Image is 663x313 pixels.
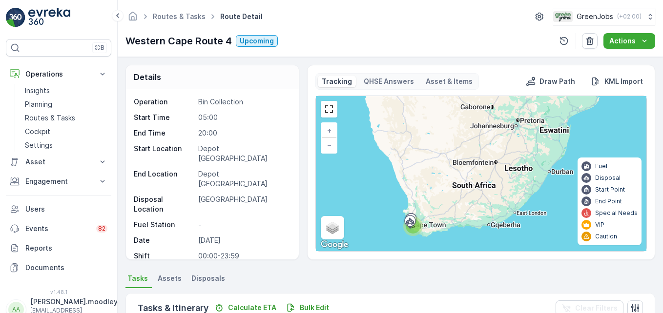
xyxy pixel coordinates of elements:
p: [DATE] [198,235,289,245]
img: Google [318,238,351,251]
p: 20:00 [198,128,289,138]
p: Special Needs [595,209,638,217]
button: Engagement [6,172,111,191]
p: KML Import [604,77,643,86]
img: logo [6,8,25,27]
p: ( +02:00 ) [617,13,642,20]
p: Fuel [595,162,607,170]
span: − [327,141,332,149]
p: End Point [595,197,622,205]
a: Zoom In [322,123,336,138]
p: Operation [134,97,194,107]
button: KML Import [587,76,647,87]
p: Asset [25,157,92,167]
img: logo_light-DOdMpM7g.png [28,8,70,27]
p: Actions [609,36,636,46]
p: Users [25,204,107,214]
p: [PERSON_NAME].moodley [30,297,118,307]
p: Planning [25,99,52,109]
p: 00:00-23:59 [198,251,289,261]
span: Route Detail [218,12,265,21]
a: Zoom Out [322,138,336,153]
p: QHSE Answers [364,77,414,86]
p: End Location [134,169,194,189]
a: Homepage [127,15,138,23]
span: v 1.48.1 [6,289,111,295]
button: Upcoming [236,35,278,47]
p: Calculate ETA [228,303,276,313]
p: Routes & Tasks [25,113,75,123]
a: Routes & Tasks [153,12,206,20]
a: Settings [21,138,111,152]
div: 0 [316,96,646,251]
a: Cockpit [21,125,111,138]
button: Actions [603,33,655,49]
button: GreenJobs(+02:00) [553,8,655,25]
a: Insights [21,84,111,98]
p: Insights [25,86,50,96]
a: Open this area in Google Maps (opens a new window) [318,238,351,251]
p: Start Time [134,113,194,122]
p: Documents [25,263,107,273]
a: Routes & Tasks [21,111,111,125]
p: [GEOGRAPHIC_DATA] [198,195,289,214]
p: Depot [GEOGRAPHIC_DATA] [198,144,289,163]
p: Disposal [595,174,621,182]
p: Fuel Station [134,220,194,230]
p: Cockpit [25,127,50,137]
p: 82 [98,225,105,233]
p: Operations [25,69,92,79]
p: Bin Collection [198,97,289,107]
p: VIP [595,221,604,229]
p: Upcoming [240,36,274,46]
p: Depot [GEOGRAPHIC_DATA] [198,169,289,189]
a: Users [6,199,111,219]
p: - [198,220,289,230]
span: Assets [158,274,182,283]
span: Tasks [127,274,148,283]
p: Clear Filters [575,303,618,313]
p: Draw Path [539,77,575,86]
p: 05:00 [198,113,289,122]
p: Start Location [134,144,194,163]
a: Reports [6,238,111,258]
p: Date [134,235,194,245]
p: Disposal Location [134,195,194,214]
span: + [327,126,331,135]
a: Events82 [6,219,111,238]
p: Details [134,71,161,83]
p: Engagement [25,176,92,186]
button: Asset [6,152,111,172]
p: Start Point [595,186,625,194]
p: Asset & Items [426,77,473,86]
p: ⌘B [95,44,104,52]
button: Operations [6,64,111,84]
p: Settings [25,140,53,150]
a: Planning [21,98,111,111]
p: GreenJobs [577,12,613,21]
span: Disposals [191,274,225,283]
a: View Fullscreen [322,102,336,117]
p: Western Cape Route 4 [125,34,232,48]
p: Bulk Edit [300,303,329,313]
p: Tracking [322,77,352,86]
p: Events [25,224,90,234]
p: Caution [595,233,617,240]
p: End Time [134,128,194,138]
a: Layers [322,217,343,238]
img: Green_Jobs_Logo.png [553,11,573,22]
p: Shift [134,251,194,261]
a: Documents [6,258,111,277]
p: Reports [25,243,107,253]
button: Draw Path [522,76,579,87]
